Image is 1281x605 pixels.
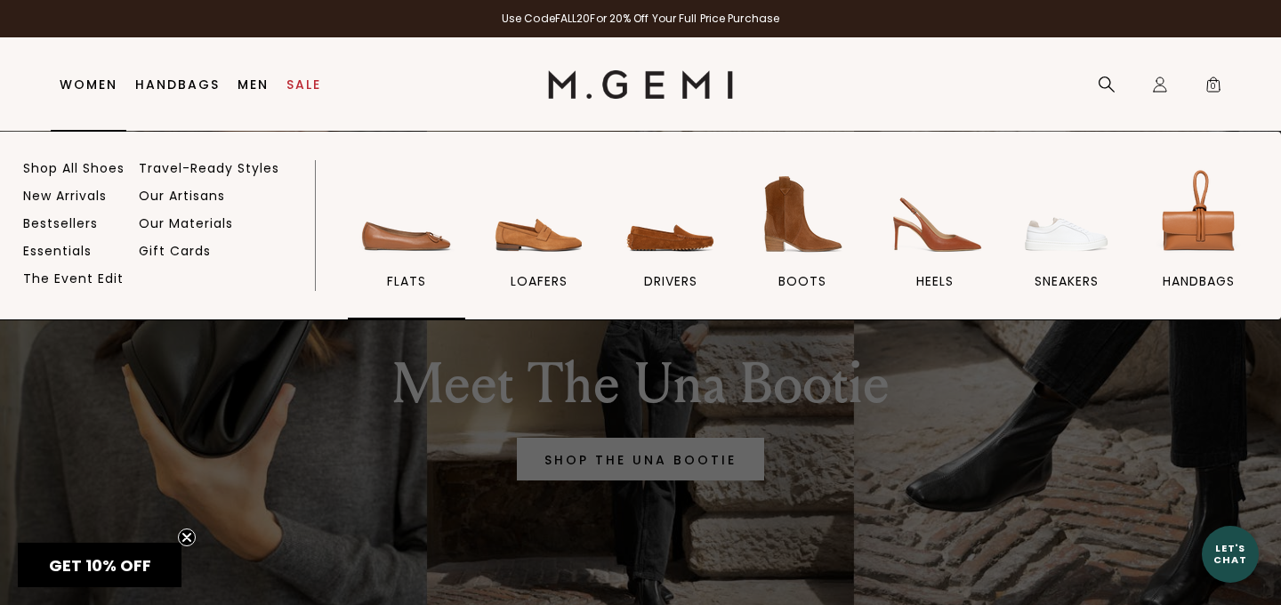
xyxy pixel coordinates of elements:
[23,188,107,204] a: New Arrivals
[286,77,321,92] a: Sale
[489,165,589,264] img: loafers
[1017,165,1116,264] img: sneakers
[1149,165,1249,264] img: handbags
[23,243,92,259] a: Essentials
[876,165,994,319] a: heels
[139,160,279,176] a: Travel-Ready Styles
[238,77,269,92] a: Men
[135,77,220,92] a: Handbags
[744,165,861,319] a: BOOTS
[348,165,465,319] a: flats
[1140,165,1258,319] a: handbags
[1202,543,1259,565] div: Let's Chat
[1035,273,1099,289] span: sneakers
[357,165,456,264] img: flats
[612,165,729,319] a: drivers
[1204,79,1222,97] span: 0
[60,77,117,92] a: Women
[23,270,124,286] a: The Event Edit
[1008,165,1125,319] a: sneakers
[387,273,426,289] span: flats
[621,165,721,264] img: drivers
[139,243,211,259] a: Gift Cards
[753,165,852,264] img: BOOTS
[23,160,125,176] a: Shop All Shoes
[18,543,181,587] div: GET 10% OFFClose teaser
[178,528,196,546] button: Close teaser
[555,11,591,26] strong: FALL20
[885,165,985,264] img: heels
[916,273,954,289] span: heels
[778,273,826,289] span: BOOTS
[511,273,568,289] span: loafers
[479,165,597,319] a: loafers
[548,70,734,99] img: M.Gemi
[1163,273,1235,289] span: handbags
[139,188,225,204] a: Our Artisans
[644,273,697,289] span: drivers
[49,554,151,577] span: GET 10% OFF
[23,215,98,231] a: Bestsellers
[139,215,233,231] a: Our Materials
